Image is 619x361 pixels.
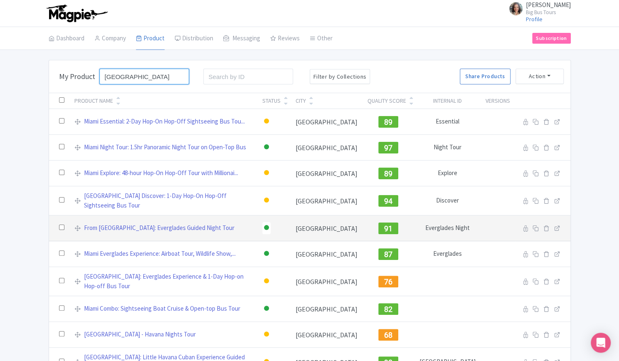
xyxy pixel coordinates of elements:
a: Reviews [270,27,300,50]
td: [GEOGRAPHIC_DATA] [291,135,363,161]
a: Messaging [223,27,260,50]
td: [GEOGRAPHIC_DATA] [291,215,363,241]
span: 91 [384,224,392,233]
div: Active [262,222,271,234]
a: Profile [526,15,543,23]
img: logo-ab69f6fb50320c5b225c76a69d11143b.png [44,4,109,22]
input: Search by ID [203,69,293,84]
span: 68 [384,331,392,339]
a: [PERSON_NAME] Big Bus Tours [504,2,571,15]
div: Building [262,195,271,207]
a: 97 [378,142,398,151]
a: 91 [378,223,398,231]
div: Building [262,167,271,179]
a: 68 [378,329,398,338]
div: Open Intercom Messenger [591,333,611,353]
a: Miami Explore: 48-hour Hop-On Hop-Off Tour with Millionai... [84,168,238,178]
a: 82 [378,304,398,312]
div: Active [262,141,271,153]
a: Share Products [460,69,510,84]
span: 87 [384,250,392,259]
span: 76 [384,277,392,286]
span: 94 [384,197,392,205]
span: [PERSON_NAME] [526,1,571,9]
a: Miami Night Tour: 1.5hr Panoramic Night Tour on Open-Top Bus [84,143,246,152]
a: Miami Combo: Sightseeing Boat Cruise & Open-top Bus Tour [84,304,240,314]
td: [GEOGRAPHIC_DATA] [291,161,363,186]
span: 97 [384,143,392,152]
small: Big Bus Tours [526,10,571,15]
div: Status [262,96,281,105]
th: Versions [481,93,515,109]
span: 82 [384,305,392,314]
td: Discover [414,186,481,215]
a: Subscription [532,33,570,44]
td: Explore [414,161,481,186]
a: Company [94,27,126,50]
th: Internal ID [414,93,481,109]
td: [GEOGRAPHIC_DATA] [291,186,363,215]
a: Miami Everglades Experience: Airboat Tour, Wildlife Show,... [84,249,236,259]
a: Other [310,27,333,50]
a: 89 [378,168,398,176]
div: Building [262,329,271,341]
button: Filter by Collections [310,69,370,84]
a: Distribution [175,27,213,50]
a: 94 [378,195,398,204]
td: Everglades [414,241,481,267]
td: Everglades Night [414,215,481,241]
input: Search / Filter [99,69,190,84]
td: [GEOGRAPHIC_DATA] [291,241,363,267]
div: Active [262,303,271,315]
td: [GEOGRAPHIC_DATA] [291,322,363,348]
a: 89 [378,116,398,125]
td: [GEOGRAPHIC_DATA] [291,267,363,296]
td: [GEOGRAPHIC_DATA] [291,296,363,322]
button: Action [515,69,564,84]
span: 89 [384,169,392,178]
a: Miami Essential: 2-Day Hop-On Hop-Off Sightseeing Bus Tou... [84,117,245,126]
a: Product [136,27,165,50]
img: jfp7o2nd6rbrsspqilhl.jpg [509,2,523,15]
td: Essential [414,109,481,135]
a: [GEOGRAPHIC_DATA] Discover: 1-Day Hop-On Hop-Off Sightseeing Bus Tour [84,191,252,210]
a: 87 [378,249,398,257]
div: Product Name [74,96,113,105]
a: [GEOGRAPHIC_DATA] - Havana Nights Tour [84,330,196,339]
div: City [296,96,306,105]
h3: My Product [59,72,95,81]
a: [GEOGRAPHIC_DATA]: Everglades Experience & 1-Day Hop-on Hop-off Bus Tour [84,272,252,291]
div: Active [262,248,271,260]
a: 76 [378,276,398,284]
a: Dashboard [49,27,84,50]
td: [GEOGRAPHIC_DATA] [291,109,363,135]
span: 89 [384,118,392,126]
div: Quality Score [367,96,406,105]
div: Building [262,116,271,128]
div: Building [262,275,271,287]
td: Night Tour [414,135,481,161]
a: From [GEOGRAPHIC_DATA]: Everglades Guided Night Tour [84,223,234,233]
